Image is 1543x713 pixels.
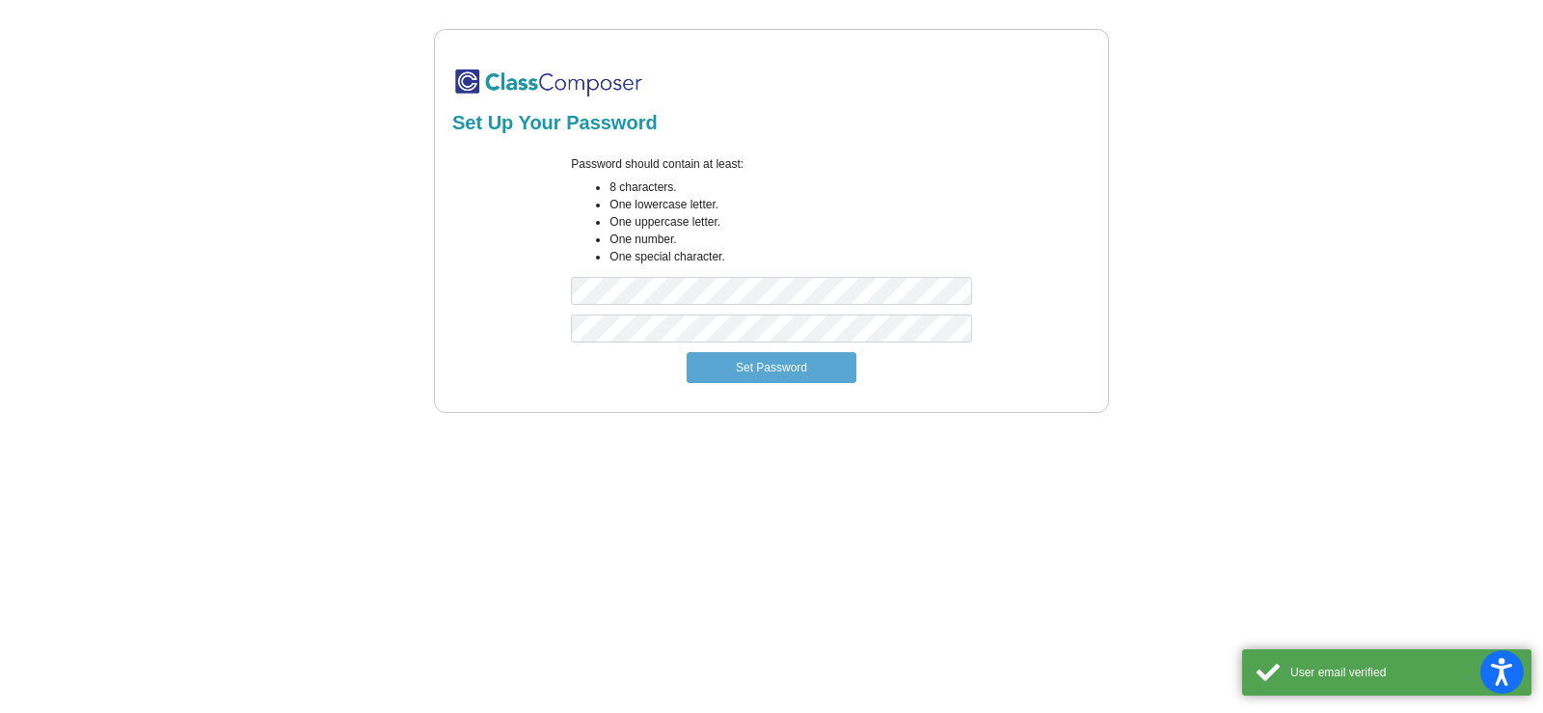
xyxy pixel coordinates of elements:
[687,352,856,383] button: Set Password
[609,248,971,265] li: One special character.
[452,111,1091,134] h2: Set Up Your Password
[571,155,744,173] label: Password should contain at least:
[1290,664,1517,681] div: User email verified
[609,231,971,248] li: One number.
[609,196,971,213] li: One lowercase letter.
[609,178,971,196] li: 8 characters.
[609,213,971,231] li: One uppercase letter.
